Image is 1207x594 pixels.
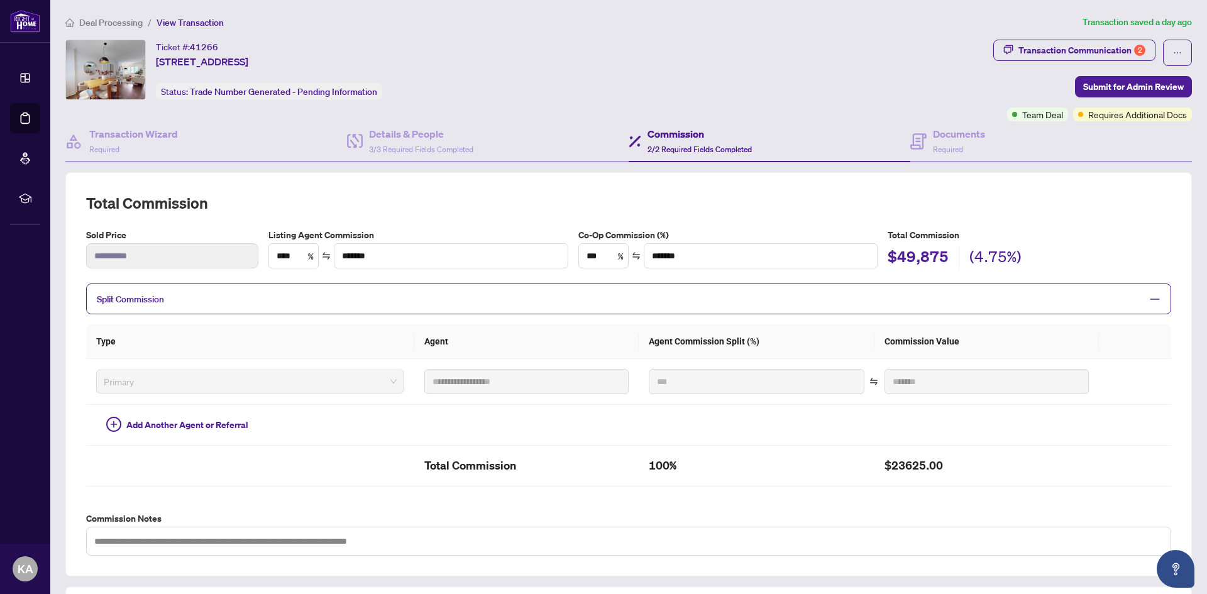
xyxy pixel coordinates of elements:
button: Add Another Agent or Referral [96,415,258,435]
span: Submit for Admin Review [1083,77,1184,97]
h4: Details & People [369,126,473,141]
span: Add Another Agent or Referral [126,418,248,432]
span: plus-circle [106,417,121,432]
div: Transaction Communication [1018,40,1145,60]
th: Agent Commission Split (%) [639,324,874,359]
h5: Total Commission [888,228,1171,242]
span: 3/3 Required Fields Completed [369,145,473,154]
span: swap [632,251,641,260]
li: / [148,15,152,30]
span: View Transaction [157,17,224,28]
span: home [65,18,74,27]
h4: Commission [648,126,752,141]
h2: 100% [649,456,864,476]
div: 2 [1134,45,1145,56]
article: Transaction saved a day ago [1083,15,1192,30]
span: Required [89,145,119,154]
span: ellipsis [1173,48,1182,57]
div: Status: [156,83,382,100]
h2: $49,875 [888,246,949,270]
span: 41266 [190,41,218,53]
span: Trade Number Generated - Pending Information [190,86,377,97]
span: Team Deal [1022,107,1063,121]
span: swap [322,251,331,260]
h2: Total Commission [424,456,629,476]
img: logo [10,9,40,33]
div: Ticket #: [156,40,218,54]
h2: $23625.00 [885,456,1089,476]
h4: Documents [933,126,985,141]
span: 2/2 Required Fields Completed [648,145,752,154]
h2: Total Commission [86,193,1171,213]
span: Required [933,145,963,154]
label: Co-Op Commission (%) [578,228,878,242]
span: Primary [104,372,397,391]
th: Type [86,324,414,359]
div: Split Commission [86,283,1171,314]
img: IMG-E12231815_1.jpg [66,40,145,99]
span: minus [1149,294,1160,305]
span: swap [869,377,878,386]
th: Commission Value [874,324,1099,359]
span: KA [18,560,33,578]
button: Submit for Admin Review [1075,76,1192,97]
span: Deal Processing [79,17,143,28]
button: Open asap [1157,550,1194,588]
h4: Transaction Wizard [89,126,178,141]
h2: (4.75%) [969,246,1022,270]
button: Transaction Communication2 [993,40,1155,61]
label: Sold Price [86,228,258,242]
span: Split Commission [97,294,164,305]
span: [STREET_ADDRESS] [156,54,248,69]
span: Requires Additional Docs [1088,107,1187,121]
th: Agent [414,324,639,359]
label: Commission Notes [86,512,1171,525]
label: Listing Agent Commission [268,228,568,242]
